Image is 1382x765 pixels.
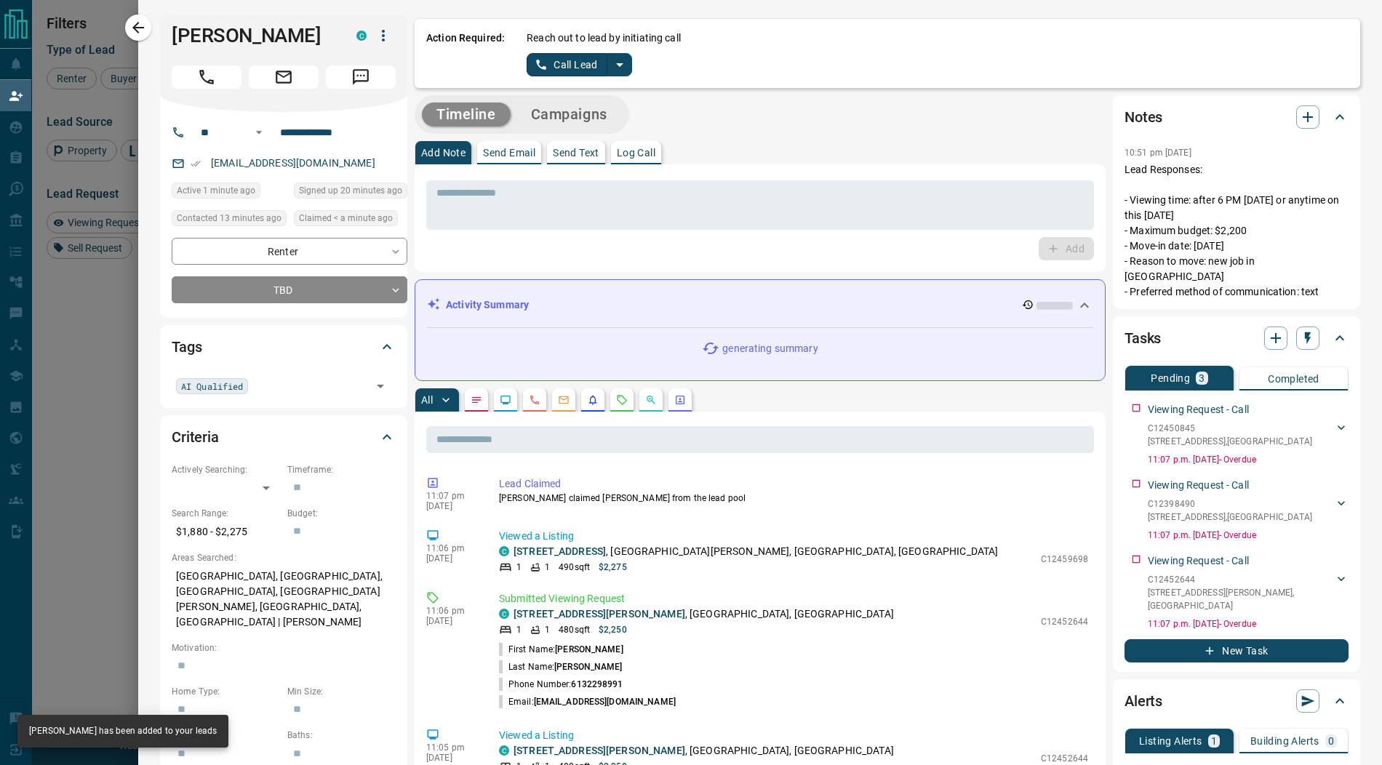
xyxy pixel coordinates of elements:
a: [STREET_ADDRESS] [514,545,606,557]
svg: Email Verified [191,159,201,169]
div: Alerts [1125,684,1349,718]
p: Reach out to lead by initiating call [527,31,681,46]
p: $1,880 - $2,275 [172,520,280,544]
p: 11:05 pm [426,742,477,753]
p: Send Text [553,148,599,158]
button: Campaigns [516,103,622,127]
span: Signed up 20 minutes ago [299,183,402,198]
p: [PERSON_NAME] claimed [PERSON_NAME] from the lead pool [499,492,1088,505]
p: Lead Responses: - Viewing time: after 6 PM [DATE] or anytime on this [DATE] - Maximum budget: $2,... [1125,162,1349,300]
p: [DATE] [426,553,477,564]
p: 490 sqft [559,561,590,574]
p: Baths: [287,729,396,742]
svg: Listing Alerts [587,394,599,406]
p: Viewing Request - Call [1148,478,1249,493]
p: [DATE] [426,616,477,626]
button: Call Lead [527,53,607,76]
p: $2,275 [599,561,627,574]
span: Claimed < a minute ago [299,211,393,225]
p: Action Required: [426,31,505,76]
p: Viewing Request - Call [1148,402,1249,417]
svg: Agent Actions [674,394,686,406]
p: Min Size: [287,685,396,698]
p: Activity Summary [446,297,529,313]
p: generating summary [722,341,818,356]
p: 1 [545,561,550,574]
p: Last Name: [499,660,623,673]
span: AI Qualified [181,379,243,393]
a: [STREET_ADDRESS][PERSON_NAME] [514,745,685,756]
div: condos.ca [356,31,367,41]
p: [DATE] [426,501,477,511]
p: Phone Number: [499,678,623,691]
h2: Alerts [1125,689,1162,713]
p: 0 [1328,736,1334,746]
p: Completed [1268,374,1319,384]
div: [PERSON_NAME] has been added to your leads [29,719,217,743]
p: [STREET_ADDRESS][PERSON_NAME] , [GEOGRAPHIC_DATA] [1148,586,1334,612]
div: Tue Oct 14 2025 [172,183,287,203]
p: Log Call [617,148,655,158]
p: , [GEOGRAPHIC_DATA], [GEOGRAPHIC_DATA] [514,606,894,622]
p: First Name: [499,643,623,656]
p: Building Alerts [1250,736,1319,746]
p: Budget: [287,507,396,520]
span: [PERSON_NAME] [555,644,623,654]
p: All [421,395,433,405]
p: 11:06 pm [426,543,477,553]
div: Tags [172,329,396,364]
button: Open [250,124,268,141]
p: 10:51 pm [DATE] [1125,148,1191,158]
p: Home Type: [172,685,280,698]
svg: Emails [558,394,570,406]
span: [PERSON_NAME] [554,662,622,672]
button: New Task [1125,639,1349,662]
p: C12452644 [1041,615,1088,628]
div: C12452644[STREET_ADDRESS][PERSON_NAME],[GEOGRAPHIC_DATA] [1148,570,1349,615]
p: Listing Alerts [1139,736,1202,746]
h2: Tags [172,335,201,359]
button: Open [370,376,391,396]
svg: Calls [529,394,540,406]
span: Active 1 minute ago [177,183,255,198]
div: C12450845[STREET_ADDRESS],[GEOGRAPHIC_DATA] [1148,419,1349,451]
p: 480 sqft [559,623,590,636]
svg: Requests [616,394,628,406]
div: Tue Oct 14 2025 [294,183,407,203]
h2: Tasks [1125,327,1161,350]
div: Renter [172,238,407,265]
span: [EMAIL_ADDRESS][DOMAIN_NAME] [534,697,676,707]
p: 11:07 p.m. [DATE] - Overdue [1148,617,1349,630]
p: [STREET_ADDRESS] , [GEOGRAPHIC_DATA] [1148,510,1312,524]
h1: [PERSON_NAME] [172,24,335,47]
p: Actively Searching: [172,463,280,476]
p: Search Range: [172,507,280,520]
p: Viewed a Listing [499,728,1088,743]
p: Lead Claimed [499,476,1088,492]
div: condos.ca [499,546,509,556]
p: 1 [1211,736,1217,746]
a: [EMAIL_ADDRESS][DOMAIN_NAME] [211,157,375,169]
p: Add Note [421,148,466,158]
p: [STREET_ADDRESS] , [GEOGRAPHIC_DATA] [1148,435,1312,448]
span: Message [326,65,396,89]
div: condos.ca [499,745,509,756]
p: C12398490 [1148,497,1312,510]
p: $2,250 [599,623,627,636]
div: C12398490[STREET_ADDRESS],[GEOGRAPHIC_DATA] [1148,494,1349,526]
p: Submitted Viewing Request [499,591,1088,606]
p: 3 [1199,373,1205,383]
p: C12452644 [1148,573,1334,586]
span: Email [249,65,319,89]
div: Tasks [1125,321,1349,356]
p: Viewed a Listing [499,529,1088,544]
p: 11:07 p.m. [DATE] - Overdue [1148,529,1349,542]
div: Activity Summary [427,292,1093,319]
p: Pending [1151,373,1190,383]
p: 1 [516,561,522,574]
h2: Criteria [172,425,219,449]
p: C12450845 [1148,422,1312,435]
p: Motivation: [172,641,396,654]
div: Notes [1125,100,1349,135]
p: C12459698 [1041,553,1088,566]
